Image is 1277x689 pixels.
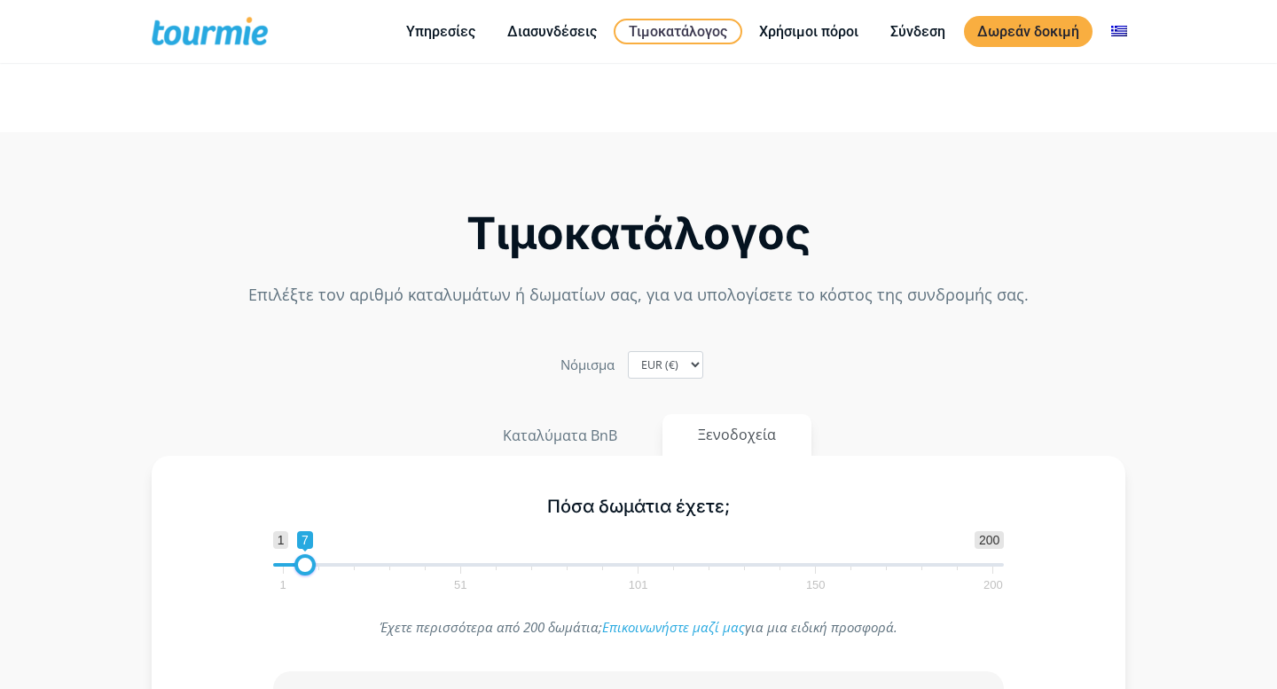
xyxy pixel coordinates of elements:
p: Επιλέξτε τον αριθμό καταλυμάτων ή δωματίων σας, για να υπολογίσετε το κόστος της συνδρομής σας. [152,283,1125,307]
span: 1 [277,581,288,589]
p: Έχετε περισσότερα από 200 δωμάτια; για μια ειδική προσφορά. [273,615,1005,639]
span: 1 [273,531,289,549]
label: Nόμισμα [560,353,615,377]
span: 51 [451,581,469,589]
h5: Πόσα δωμάτια έχετε; [273,496,1005,518]
span: 150 [803,581,828,589]
a: Επικοινωνήστε μαζί μας [602,618,745,636]
span: 7 [297,531,313,549]
span: 101 [626,581,651,589]
button: Καταλύματα BnB [466,414,654,457]
button: Ξενοδοχεία [662,414,811,456]
h2: Τιμοκατάλογος [152,213,1125,254]
span: 200 [975,531,1004,549]
span: 200 [981,581,1006,589]
iframe: Intercom live chat [1217,629,1259,671]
